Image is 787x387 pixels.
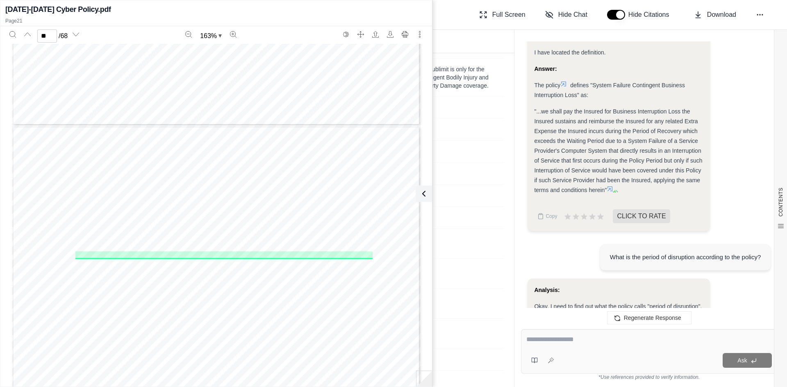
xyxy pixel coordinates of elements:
[737,357,747,364] span: Ask
[200,31,217,41] span: 163 %
[723,353,772,368] button: Ask
[521,374,777,380] div: *Use references provided to verify information.
[534,66,557,72] strong: Answer:
[182,28,195,41] button: Zoom out
[354,28,367,41] button: Full screen
[37,29,57,43] input: Enter a page number
[628,10,674,20] span: Hide Citations
[558,10,587,20] span: Hide Chat
[778,188,784,217] span: CONTENTS
[691,7,739,23] button: Download
[534,82,685,98] span: defines "System Failure Contingent Business Interruption Loss" as:
[607,311,691,324] button: Regenerate Response
[476,7,529,23] button: Full Screen
[542,7,591,23] button: Hide Chat
[413,28,426,41] button: More actions
[384,28,397,41] button: Download
[613,209,670,223] span: CLICK TO RATE
[707,10,736,20] span: Download
[534,303,702,349] span: Okay, I need to find out what the policy calls "period of disruption". I don't recall seeing that...
[534,208,560,224] button: Copy
[69,28,82,41] button: Next page
[339,28,353,41] button: Switch to the dark theme
[5,4,111,15] h2: [DATE]-[DATE] Cyber Policy.pdf
[398,28,412,41] button: Print
[492,10,525,20] span: Full Screen
[21,28,34,41] button: Previous page
[624,315,681,321] span: Regenerate Response
[59,31,68,41] span: / 68
[417,66,489,89] span: This sublimit is only for the Contingent Bodily Injury and Property Damage coverage.
[5,18,427,24] p: Page 21
[534,82,560,88] span: The policy
[227,28,240,41] button: Zoom in
[6,28,19,41] button: Search
[197,29,225,43] button: Zoom document
[546,213,557,220] span: Copy
[369,28,382,41] button: Open file
[610,252,761,262] div: What is the period of disruption according to the policy?
[534,108,702,193] span: "...we shall pay the Insured for Business Interruption Loss the Insured sustains and reimburse th...
[616,187,618,193] span: .
[534,287,560,293] strong: Analysis:
[534,49,605,56] span: I have located the definition.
